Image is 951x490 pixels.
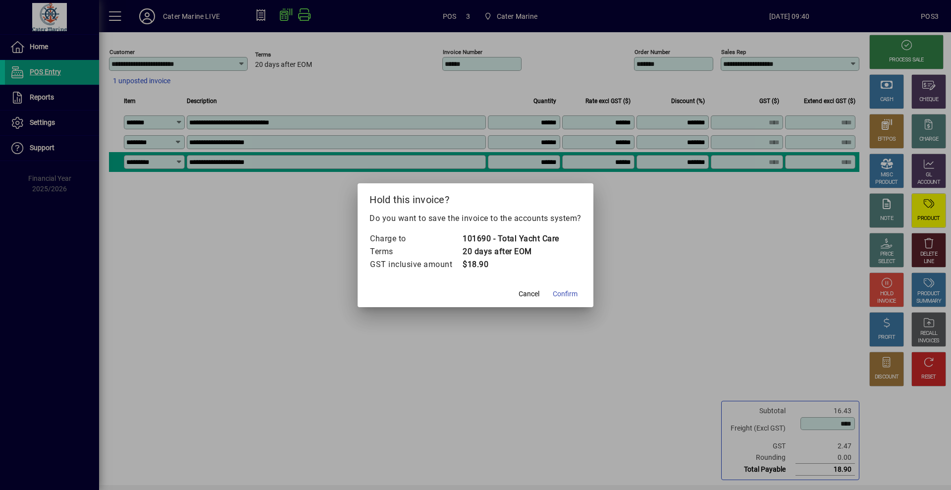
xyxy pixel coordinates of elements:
td: GST inclusive amount [370,258,462,271]
td: Charge to [370,232,462,245]
span: Confirm [553,289,578,299]
button: Confirm [549,285,581,303]
h2: Hold this invoice? [358,183,593,212]
td: $18.90 [462,258,559,271]
button: Cancel [513,285,545,303]
td: Terms [370,245,462,258]
td: 101690 - Total Yacht Care [462,232,559,245]
td: 20 days after EOM [462,245,559,258]
span: Cancel [519,289,539,299]
p: Do you want to save the invoice to the accounts system? [370,213,581,224]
